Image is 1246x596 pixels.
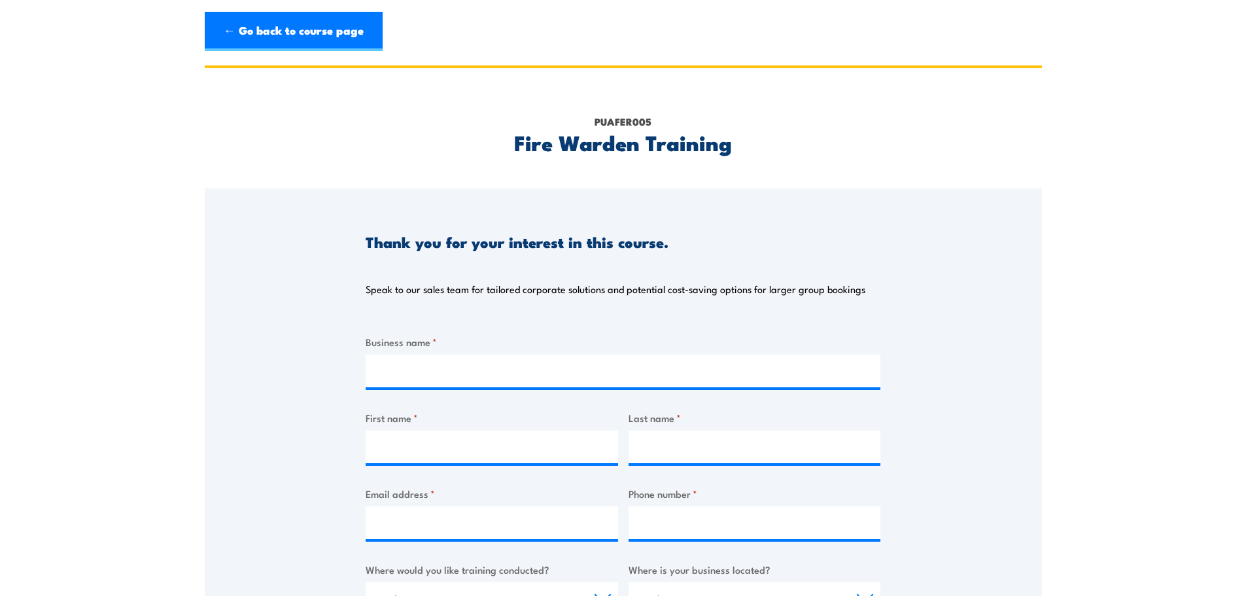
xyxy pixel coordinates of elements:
label: Last name [629,410,881,425]
h3: Thank you for your interest in this course. [366,234,668,249]
label: Phone number [629,486,881,501]
label: First name [366,410,618,425]
p: PUAFER005 [366,114,880,129]
p: Speak to our sales team for tailored corporate solutions and potential cost-saving options for la... [366,283,865,296]
label: Where would you like training conducted? [366,562,618,577]
label: Email address [366,486,618,501]
label: Business name [366,334,880,349]
label: Where is your business located? [629,562,881,577]
h2: Fire Warden Training [366,133,880,151]
a: ← Go back to course page [205,12,383,51]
